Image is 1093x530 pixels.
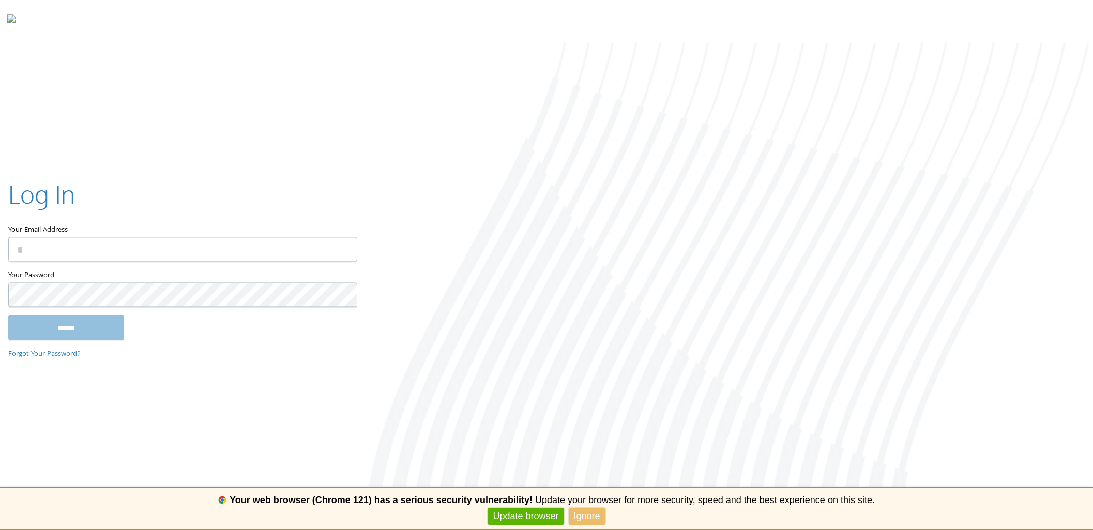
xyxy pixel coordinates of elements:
span: Update your browser for more security, speed and the best experience on this site. [535,495,875,505]
label: Your Password [8,269,356,282]
a: Update browser [488,508,564,525]
a: Forgot Your Password? [8,349,81,360]
b: Your web browser (Chrome 121) has a serious security vulnerability! [230,495,533,505]
a: Ignore [569,508,605,525]
h2: Log In [8,177,75,211]
img: todyl-logo-dark.svg [7,11,16,32]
